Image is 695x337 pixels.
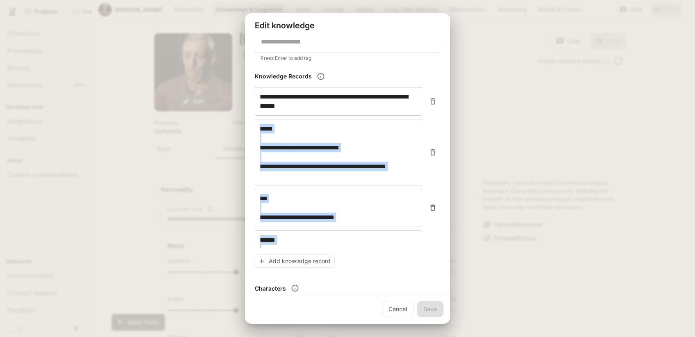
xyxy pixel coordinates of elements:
[255,284,286,293] p: Characters
[245,13,450,38] h2: Edit knowledge
[255,254,335,268] button: Add knowledge record
[261,54,434,62] p: Press Enter to add tag
[255,72,312,80] h6: Knowledge Records
[382,301,414,317] a: Cancel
